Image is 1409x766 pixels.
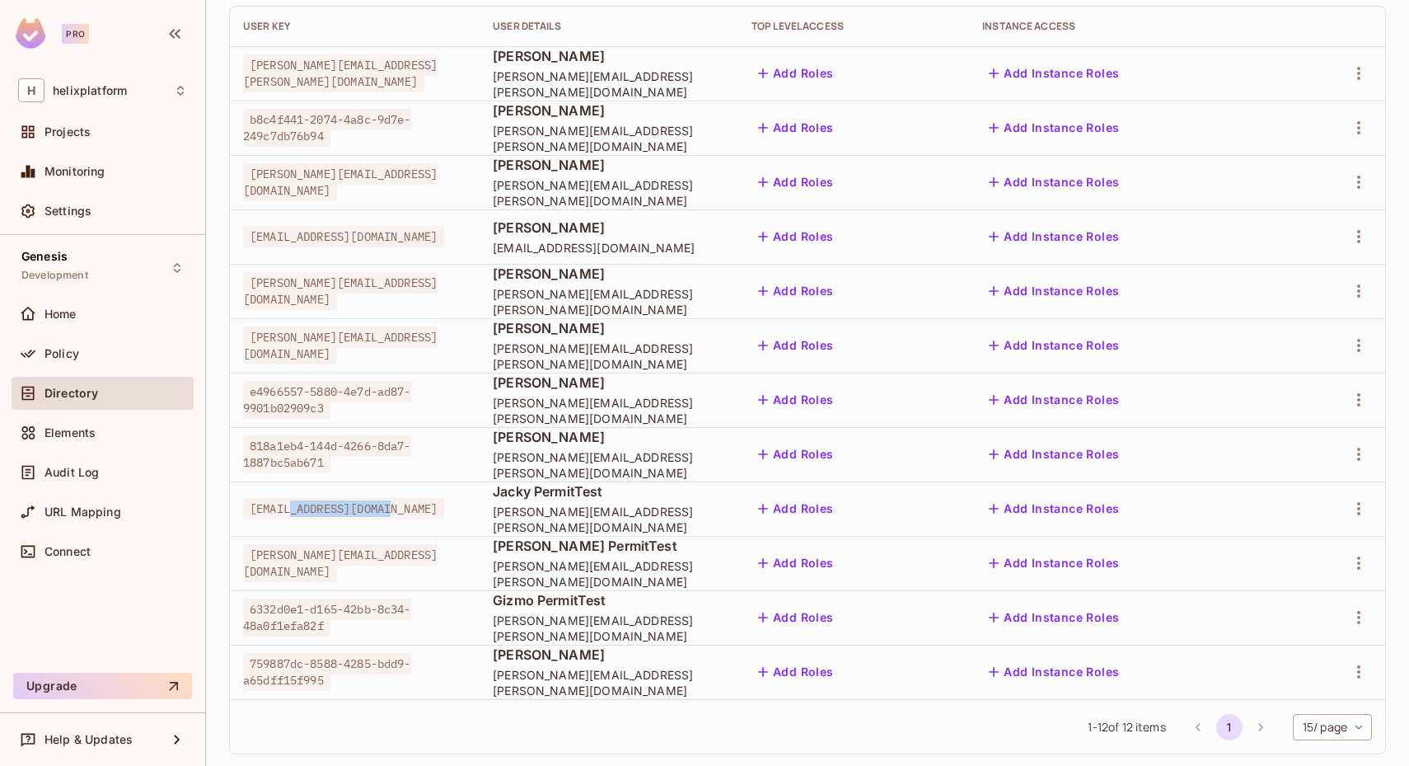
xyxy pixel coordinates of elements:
[982,659,1126,685] button: Add Instance Roles
[16,18,45,49] img: SReyMgAAAABJRU5ErkJggg==
[44,545,91,558] span: Connect
[493,667,725,698] span: [PERSON_NAME][EMAIL_ADDRESS][PERSON_NAME][DOMAIN_NAME]
[21,250,68,263] span: Genesis
[982,20,1273,33] div: Instance Access
[493,319,725,337] span: [PERSON_NAME]
[243,381,411,419] span: e4966557-5880-4e7d-ad87-9901b02909c3
[44,466,99,479] span: Audit Log
[493,286,725,317] span: [PERSON_NAME][EMAIL_ADDRESS][PERSON_NAME][DOMAIN_NAME]
[18,78,44,102] span: H
[493,449,725,481] span: [PERSON_NAME][EMAIL_ADDRESS][PERSON_NAME][DOMAIN_NAME]
[243,599,411,637] span: 6332d0e1-d165-42bb-8c34-48a0f1efa82f
[493,123,725,154] span: [PERSON_NAME][EMAIL_ADDRESS][PERSON_NAME][DOMAIN_NAME]
[44,426,96,439] span: Elements
[493,20,725,33] div: User Details
[982,169,1126,195] button: Add Instance Roles
[493,374,725,392] span: [PERSON_NAME]
[243,435,411,473] span: 818a1eb4-144d-4266-8da7-1887bc5ab671
[751,441,840,468] button: Add Roles
[243,54,438,92] span: [PERSON_NAME][EMAIL_ADDRESS][PERSON_NAME][DOMAIN_NAME]
[751,550,840,576] button: Add Roles
[982,332,1126,359] button: Add Instance Roles
[493,395,725,426] span: [PERSON_NAME][EMAIL_ADDRESS][PERSON_NAME][DOMAIN_NAME]
[751,223,840,250] button: Add Roles
[493,482,725,500] span: Jacky PermitTest
[751,332,840,359] button: Add Roles
[1088,718,1165,736] span: 1 - 12 of 12 items
[1216,714,1243,740] button: page 1
[493,68,725,100] span: [PERSON_NAME][EMAIL_ADDRESS][PERSON_NAME][DOMAIN_NAME]
[493,219,725,237] span: [PERSON_NAME]
[751,387,840,413] button: Add Roles
[13,673,192,699] button: Upgrade
[751,115,840,141] button: Add Roles
[982,60,1126,87] button: Add Instance Roles
[982,441,1126,468] button: Add Instance Roles
[493,591,725,609] span: Gizmo PermitTest
[982,387,1126,413] button: Add Instance Roles
[44,165,105,178] span: Monitoring
[62,24,89,44] div: Pro
[44,308,77,321] span: Home
[982,550,1126,576] button: Add Instance Roles
[493,646,725,664] span: [PERSON_NAME]
[982,115,1126,141] button: Add Instance Roles
[751,496,840,522] button: Add Roles
[44,387,98,400] span: Directory
[243,327,438,364] span: [PERSON_NAME][EMAIL_ADDRESS][DOMAIN_NAME]
[1182,714,1276,740] nav: pagination navigation
[243,544,438,582] span: [PERSON_NAME][EMAIL_ADDRESS][DOMAIN_NAME]
[982,278,1126,304] button: Add Instance Roles
[53,84,127,97] span: Workspace: helixplatform
[243,498,444,519] span: [EMAIL_ADDRESS][DOMAIN_NAME]
[21,269,88,282] span: Development
[44,733,133,746] span: Help & Updates
[1293,714,1372,740] div: 15 / page
[243,20,466,33] div: User Key
[493,240,725,256] span: [EMAIL_ADDRESS][DOMAIN_NAME]
[243,163,438,201] span: [PERSON_NAME][EMAIL_ADDRESS][DOMAIN_NAME]
[493,177,725,209] span: [PERSON_NAME][EMAIL_ADDRESS][PERSON_NAME][DOMAIN_NAME]
[751,278,840,304] button: Add Roles
[243,226,444,247] span: [EMAIL_ADDRESS][DOMAIN_NAME]
[751,169,840,195] button: Add Roles
[493,558,725,590] span: [PERSON_NAME][EMAIL_ADDRESS][PERSON_NAME][DOMAIN_NAME]
[44,204,91,218] span: Settings
[751,60,840,87] button: Add Roles
[982,496,1126,522] button: Add Instance Roles
[243,109,411,147] span: b8c4f441-2074-4a8c-9d7e-249c7db76b94
[493,47,725,65] span: [PERSON_NAME]
[493,613,725,644] span: [PERSON_NAME][EMAIL_ADDRESS][PERSON_NAME][DOMAIN_NAME]
[982,604,1126,631] button: Add Instance Roles
[243,653,411,691] span: 759887dc-8588-4285-bdd9-a65dff15f995
[44,347,79,360] span: Policy
[751,604,840,631] button: Add Roles
[493,428,725,446] span: [PERSON_NAME]
[44,505,121,519] span: URL Mapping
[751,20,956,33] div: Top Level Access
[493,341,725,372] span: [PERSON_NAME][EMAIL_ADDRESS][PERSON_NAME][DOMAIN_NAME]
[493,101,725,120] span: [PERSON_NAME]
[751,659,840,685] button: Add Roles
[493,265,725,283] span: [PERSON_NAME]
[243,272,438,310] span: [PERSON_NAME][EMAIL_ADDRESS][DOMAIN_NAME]
[493,504,725,535] span: [PERSON_NAME][EMAIL_ADDRESS][PERSON_NAME][DOMAIN_NAME]
[982,223,1126,250] button: Add Instance Roles
[44,125,91,139] span: Projects
[493,537,725,555] span: [PERSON_NAME] PermitTest
[493,156,725,174] span: [PERSON_NAME]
